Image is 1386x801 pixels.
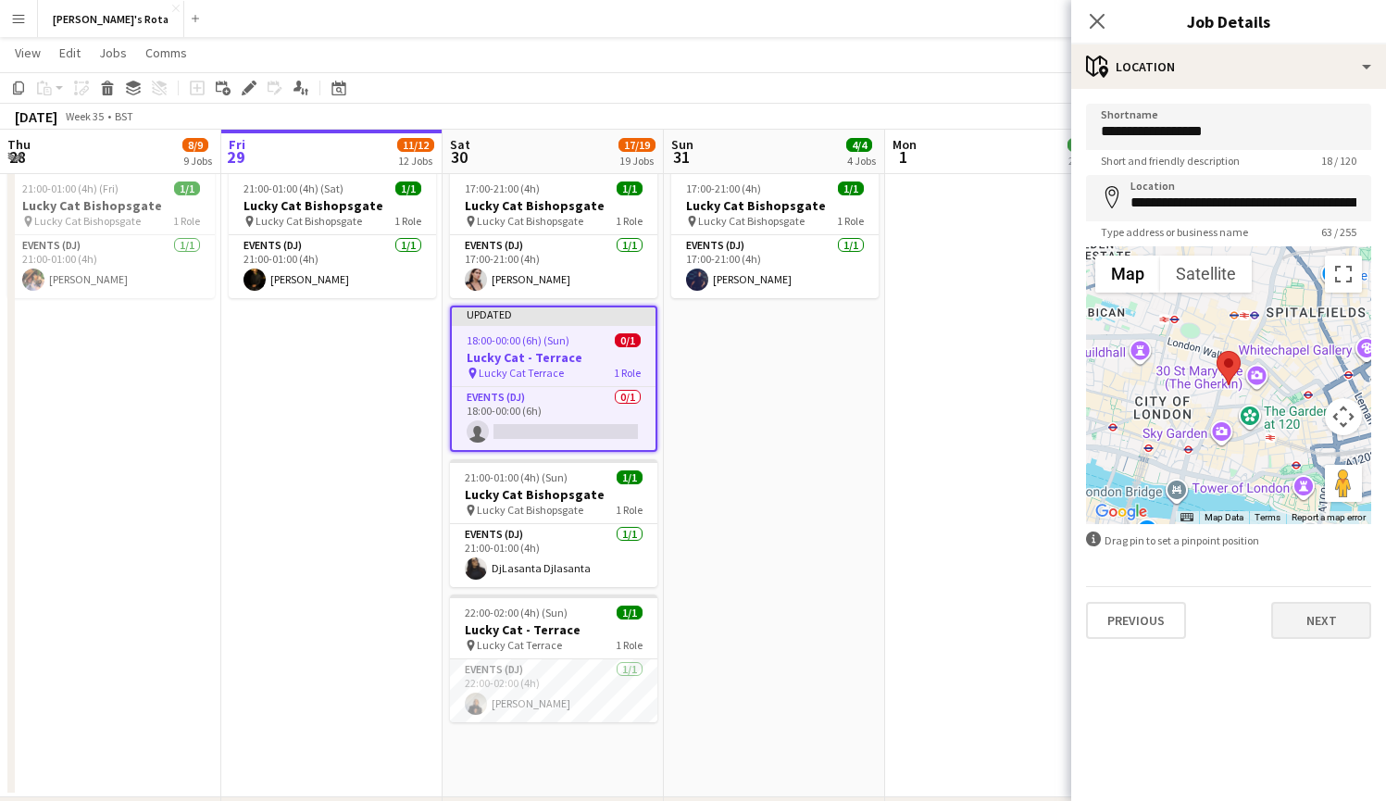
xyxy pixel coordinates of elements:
[1086,225,1263,239] span: Type address or business name
[394,214,421,228] span: 1 Role
[617,606,643,620] span: 1/1
[447,146,470,168] span: 30
[450,170,657,298] app-job-card: 17:00-21:00 (4h)1/1Lucky Cat Bishopsgate Lucky Cat Bishopsgate1 RoleEvents (DJ)1/117:00-21:00 (4h...
[7,170,215,298] app-job-card: 21:00-01:00 (4h) (Fri)1/1Lucky Cat Bishopsgate Lucky Cat Bishopsgate1 RoleEvents (DJ)1/121:00-01:...
[61,109,107,123] span: Week 35
[1068,138,1093,152] span: 2/2
[477,503,583,517] span: Lucky Cat Bishopsgate
[1086,532,1371,549] div: Drag pin to set a pinpoint position
[450,235,657,298] app-card-role: Events (DJ)1/117:00-21:00 (4h)[PERSON_NAME]
[615,333,641,347] span: 0/1
[479,366,564,380] span: Lucky Cat Terrace
[1091,500,1152,524] a: Open this area in Google Maps (opens a new window)
[1071,44,1386,89] div: Location
[182,138,208,152] span: 8/9
[1255,512,1280,522] a: Terms (opens in new tab)
[229,235,436,298] app-card-role: Events (DJ)1/121:00-01:00 (4h)[PERSON_NAME]
[450,306,657,452] div: Updated18:00-00:00 (6h) (Sun)0/1Lucky Cat - Terrace Lucky Cat Terrace1 RoleEvents (DJ)0/118:00-00...
[183,154,212,168] div: 9 Jobs
[1091,500,1152,524] img: Google
[52,41,88,65] a: Edit
[686,181,761,195] span: 17:00-21:00 (4h)
[452,349,656,366] h3: Lucky Cat - Terrace
[450,621,657,638] h3: Lucky Cat - Terrace
[1095,256,1160,293] button: Show street map
[465,181,540,195] span: 17:00-21:00 (4h)
[397,138,434,152] span: 11/12
[450,524,657,587] app-card-role: Events (DJ)1/121:00-01:00 (4h)DjLasanta Djlasanta
[450,136,470,153] span: Sat
[616,503,643,517] span: 1 Role
[619,154,655,168] div: 19 Jobs
[1271,602,1371,639] button: Next
[1068,154,1097,168] div: 2 Jobs
[1160,256,1252,293] button: Show satellite imagery
[395,181,421,195] span: 1/1
[174,181,200,195] span: 1/1
[477,638,562,652] span: Lucky Cat Terrace
[115,109,133,123] div: BST
[1086,154,1255,168] span: Short and friendly description
[15,107,57,126] div: [DATE]
[1325,398,1362,435] button: Map camera controls
[7,41,48,65] a: View
[1086,602,1186,639] button: Previous
[616,638,643,652] span: 1 Role
[226,146,245,168] span: 29
[838,181,864,195] span: 1/1
[668,146,693,168] span: 31
[7,197,215,214] h3: Lucky Cat Bishopsgate
[99,44,127,61] span: Jobs
[7,235,215,298] app-card-role: Events (DJ)1/121:00-01:00 (4h)[PERSON_NAME]
[890,146,917,168] span: 1
[34,214,141,228] span: Lucky Cat Bishopsgate
[465,606,568,620] span: 22:00-02:00 (4h) (Sun)
[671,197,879,214] h3: Lucky Cat Bishopsgate
[59,44,81,61] span: Edit
[38,1,184,37] button: [PERSON_NAME]'s Rota
[698,214,805,228] span: Lucky Cat Bishopsgate
[1180,511,1193,524] button: Keyboard shortcuts
[467,333,569,347] span: 18:00-00:00 (6h) (Sun)
[671,136,693,153] span: Sun
[145,44,187,61] span: Comms
[173,214,200,228] span: 1 Role
[450,486,657,503] h3: Lucky Cat Bishopsgate
[1325,465,1362,502] button: Drag Pegman onto the map to open Street View
[1205,511,1243,524] button: Map Data
[243,181,343,195] span: 21:00-01:00 (4h) (Sat)
[229,197,436,214] h3: Lucky Cat Bishopsgate
[92,41,134,65] a: Jobs
[7,136,31,153] span: Thu
[256,214,362,228] span: Lucky Cat Bishopsgate
[22,181,119,195] span: 21:00-01:00 (4h) (Fri)
[671,170,879,298] app-job-card: 17:00-21:00 (4h)1/1Lucky Cat Bishopsgate Lucky Cat Bishopsgate1 RoleEvents (DJ)1/117:00-21:00 (4h...
[617,470,643,484] span: 1/1
[398,154,433,168] div: 12 Jobs
[1071,9,1386,33] h3: Job Details
[229,170,436,298] div: 21:00-01:00 (4h) (Sat)1/1Lucky Cat Bishopsgate Lucky Cat Bishopsgate1 RoleEvents (DJ)1/121:00-01:...
[614,366,641,380] span: 1 Role
[229,136,245,153] span: Fri
[1306,154,1371,168] span: 18 / 120
[616,214,643,228] span: 1 Role
[846,138,872,152] span: 4/4
[477,214,583,228] span: Lucky Cat Bishopsgate
[465,470,568,484] span: 21:00-01:00 (4h) (Sun)
[138,41,194,65] a: Comms
[5,146,31,168] span: 28
[617,181,643,195] span: 1/1
[450,197,657,214] h3: Lucky Cat Bishopsgate
[837,214,864,228] span: 1 Role
[1306,225,1371,239] span: 63 / 255
[450,594,657,722] div: 22:00-02:00 (4h) (Sun)1/1Lucky Cat - Terrace Lucky Cat Terrace1 RoleEvents (DJ)1/122:00-02:00 (4h...
[450,459,657,587] app-job-card: 21:00-01:00 (4h) (Sun)1/1Lucky Cat Bishopsgate Lucky Cat Bishopsgate1 RoleEvents (DJ)1/121:00-01:...
[671,235,879,298] app-card-role: Events (DJ)1/117:00-21:00 (4h)[PERSON_NAME]
[1292,512,1366,522] a: Report a map error
[1325,256,1362,293] button: Toggle fullscreen view
[452,387,656,450] app-card-role: Events (DJ)0/118:00-00:00 (6h)
[15,44,41,61] span: View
